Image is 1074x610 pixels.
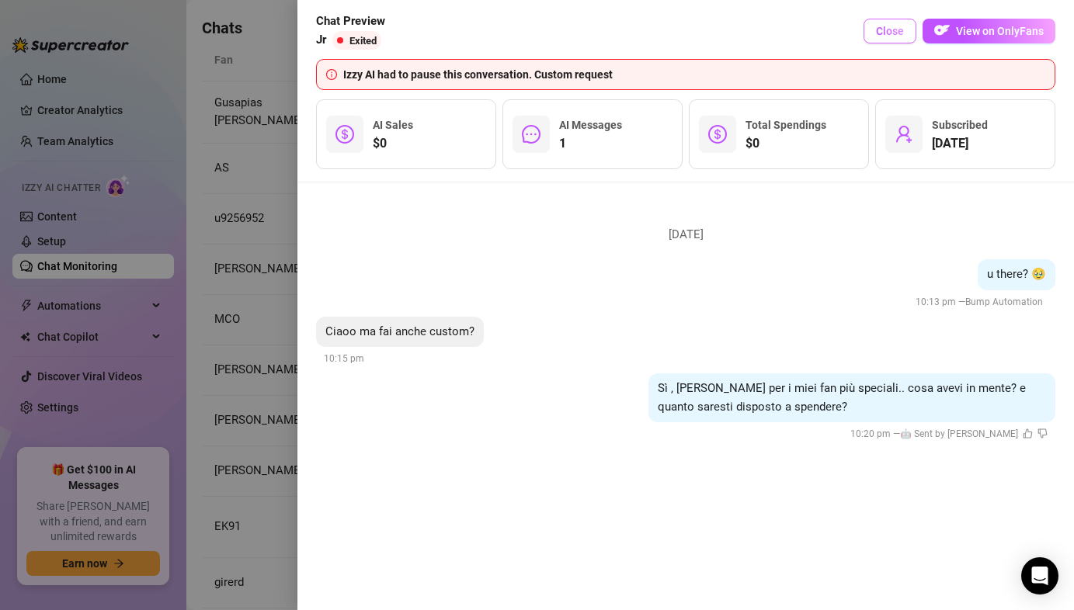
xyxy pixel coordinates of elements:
span: Jr [316,31,326,50]
span: Subscribed [932,119,988,131]
span: Sì , [PERSON_NAME] per i miei fan più speciali.. cosa avevi in mente? e quanto saresti disposto a... [658,381,1026,414]
span: Bump Automation [965,296,1043,307]
button: OFView on OnlyFans [923,19,1055,43]
span: Total Spendings [746,119,826,131]
span: 10:15 pm [324,353,364,364]
span: dollar [335,125,354,144]
span: 1 [559,134,622,153]
span: message [522,125,540,144]
span: [DATE] [657,226,715,244]
span: u there? 🥹 [987,267,1046,281]
span: $0 [746,134,826,153]
span: Close [876,25,904,37]
div: Open Intercom Messenger [1021,557,1058,594]
img: OF [934,23,950,38]
span: 🤖 Sent by [PERSON_NAME] [900,428,1018,439]
span: View on OnlyFans [956,25,1044,37]
span: dollar [708,125,727,144]
span: like [1023,428,1033,438]
span: Ciaoo ma fai anche custom? [325,324,474,338]
a: OFView on OnlyFans [923,19,1055,44]
span: Exited [349,35,377,47]
span: AI Sales [373,119,413,131]
span: user-add [895,125,913,144]
span: 10:20 pm — [850,428,1048,439]
span: info-circle [326,69,337,80]
span: [DATE] [932,134,988,153]
button: Close [864,19,916,43]
span: 10:13 pm — [916,296,1048,307]
span: dislike [1038,428,1048,438]
span: $0 [373,134,413,153]
span: Chat Preview [316,12,388,31]
div: Izzy AI had to pause this conversation. Custom request [343,66,1045,83]
span: AI Messages [559,119,622,131]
